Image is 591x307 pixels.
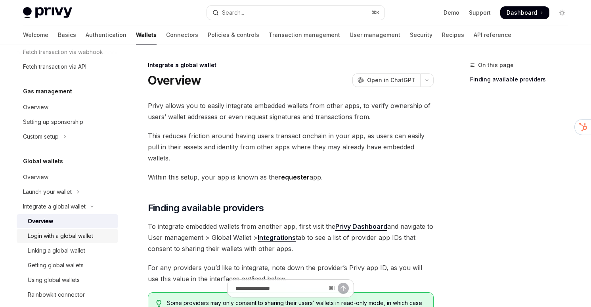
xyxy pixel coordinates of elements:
div: Launch your wallet [23,187,72,197]
span: Within this setup, your app is known as the app. [148,172,434,183]
button: Toggle Custom setup section [17,129,118,144]
button: Open search [207,6,384,20]
div: Fetch transaction via API [23,62,86,71]
img: light logo [23,7,72,18]
h5: Gas management [23,87,72,96]
button: Toggle Launch your wallet section [17,185,118,199]
a: Demo [444,9,459,17]
a: Integrations [258,234,296,242]
span: On this page [478,60,514,70]
span: Open in ChatGPT [367,76,415,84]
a: Welcome [23,25,48,44]
span: To integrate embedded wallets from another app, first visit the and navigate to User management >... [148,221,434,254]
a: Authentication [86,25,126,44]
a: Fetch transaction via API [17,60,118,74]
a: Using global wallets [17,273,118,287]
button: Send message [338,283,349,294]
button: Open in ChatGPT [352,73,420,87]
a: Policies & controls [208,25,259,44]
a: Overview [17,100,118,114]
a: Finding available providers [470,73,575,86]
a: API reference [474,25,511,44]
strong: requester [278,173,310,181]
a: Recipes [442,25,464,44]
div: Search... [222,8,244,17]
div: Getting global wallets [28,261,84,270]
strong: Integrations [258,234,296,241]
div: Linking a global wallet [28,246,85,255]
a: Getting global wallets [17,258,118,272]
a: Setting up sponsorship [17,115,118,129]
a: Support [469,9,491,17]
div: Using global wallets [28,275,80,285]
a: Security [410,25,432,44]
div: Custom setup [23,132,59,141]
div: Overview [23,172,48,182]
a: Wallets [136,25,157,44]
h5: Global wallets [23,156,63,166]
a: Dashboard [500,6,549,19]
span: This reduces friction around having users transact onchain in your app, as users can easily pull ... [148,130,434,164]
span: Finding available providers [148,202,264,214]
div: Rainbowkit connector [28,290,85,299]
a: Privy Dashboard [335,222,387,231]
a: Login with a global wallet [17,229,118,243]
button: Toggle dark mode [556,6,568,19]
input: Ask a question... [235,280,325,297]
div: Overview [28,216,53,226]
span: ⌘ K [371,10,380,16]
div: Integrate a global wallet [23,202,86,211]
span: Dashboard [507,9,537,17]
a: Overview [17,214,118,228]
a: Transaction management [269,25,340,44]
a: Overview [17,170,118,184]
div: Setting up sponsorship [23,117,83,127]
a: Rainbowkit connector [17,288,118,302]
div: Overview [23,102,48,112]
a: Connectors [166,25,198,44]
a: Linking a global wallet [17,243,118,258]
div: Login with a global wallet [28,231,93,241]
a: Basics [58,25,76,44]
div: Integrate a global wallet [148,61,434,69]
span: Privy allows you to easily integrate embedded wallets from other apps, to verify ownership of use... [148,100,434,122]
span: For any providers you’d like to integrate, note down the provider’s Privy app ID, as you will use... [148,262,434,284]
a: User management [350,25,400,44]
button: Toggle Integrate a global wallet section [17,199,118,214]
h1: Overview [148,73,201,87]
